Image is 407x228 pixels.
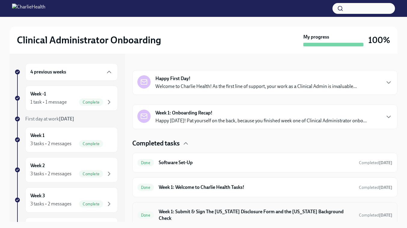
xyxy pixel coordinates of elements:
[25,116,74,122] span: First day at work
[155,117,367,124] p: Happy [DATE]! Pat yourself on the back, because you finished week one of Clinical Administrator o...
[379,160,392,165] strong: [DATE]
[30,69,66,75] h6: 4 previous weeks
[137,158,392,167] a: DoneSoftware Set-UpCompleted[DATE]
[79,202,103,206] span: Complete
[12,4,45,13] img: CharlieHealth
[30,99,67,105] div: 1 task • 1 message
[159,184,354,191] h6: Week 1: Welcome to Charlie Health Tasks!
[14,157,118,183] a: Week 23 tasks • 2 messagesComplete
[359,213,392,218] span: Completed
[359,185,392,190] span: August 28th, 2025 10:33
[155,110,213,116] strong: Week 1: Onboarding Recap!
[30,201,72,207] div: 3 tasks • 2 messages
[155,75,191,82] strong: Happy First Day!
[79,100,103,105] span: Complete
[137,185,154,190] span: Done
[359,185,392,190] span: Completed
[379,213,392,218] strong: [DATE]
[30,162,45,169] h6: Week 2
[30,140,72,147] div: 3 tasks • 2 messages
[30,132,44,139] h6: Week 1
[14,127,118,152] a: Week 13 tasks • 2 messagesComplete
[137,183,392,192] a: DoneWeek 1: Welcome to Charlie Health Tasks!Completed[DATE]
[303,34,329,40] strong: My progress
[368,35,390,45] h3: 100%
[14,86,118,111] a: Week -11 task • 1 messageComplete
[14,116,118,122] a: First day at work[DATE]
[25,63,118,81] div: 4 previous weeks
[159,208,354,222] h6: Week 1: Submit & Sign The [US_STATE] Disclosure Form and the [US_STATE] Background Check
[14,187,118,213] a: Week 33 tasks • 2 messagesComplete
[17,34,161,46] h2: Clinical Administrator Onboarding
[30,170,72,177] div: 3 tasks • 2 messages
[359,212,392,218] span: August 27th, 2025 14:34
[132,139,397,148] div: Completed tasks
[359,160,392,166] span: August 25th, 2025 17:15
[59,116,74,122] strong: [DATE]
[30,192,45,199] h6: Week 3
[137,207,392,223] a: DoneWeek 1: Submit & Sign The [US_STATE] Disclosure Form and the [US_STATE] Background CheckCompl...
[359,160,392,165] span: Completed
[379,185,392,190] strong: [DATE]
[79,172,103,176] span: Complete
[30,91,46,97] h6: Week -1
[137,161,154,165] span: Done
[79,142,103,146] span: Complete
[159,159,354,166] h6: Software Set-Up
[155,83,357,90] p: Welcome to Charlie Health! As the first line of support, your work as a Clinical Admin is invalua...
[132,139,180,148] h4: Completed tasks
[137,213,154,217] span: Done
